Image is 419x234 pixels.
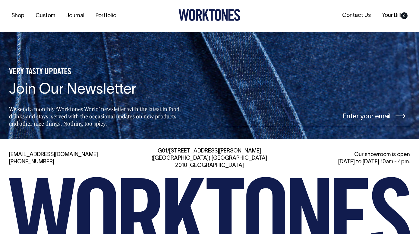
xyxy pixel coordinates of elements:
[9,152,98,157] a: [EMAIL_ADDRESS][DOMAIN_NAME]
[282,151,410,166] div: Our showroom is open [DATE] to [DATE] 10am - 4pm.
[33,11,58,21] a: Custom
[9,67,183,77] h5: VERY TASTY UPDATES
[401,12,408,19] span: 0
[225,104,410,127] input: Enter your email
[9,11,27,21] a: Shop
[146,148,273,169] div: G01/[STREET_ADDRESS][PERSON_NAME] ([GEOGRAPHIC_DATA]) [GEOGRAPHIC_DATA] 2010 [GEOGRAPHIC_DATA]
[9,159,54,165] a: [PHONE_NUMBER]
[380,11,410,21] a: Your Bill0
[64,11,87,21] a: Journal
[340,11,373,21] a: Contact Us
[9,105,183,127] p: We send a monthly ‘Worktones World’ newsletter with the latest in food, drinks and stays, served ...
[9,82,183,98] h4: Join Our Newsletter
[93,11,119,21] a: Portfolio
